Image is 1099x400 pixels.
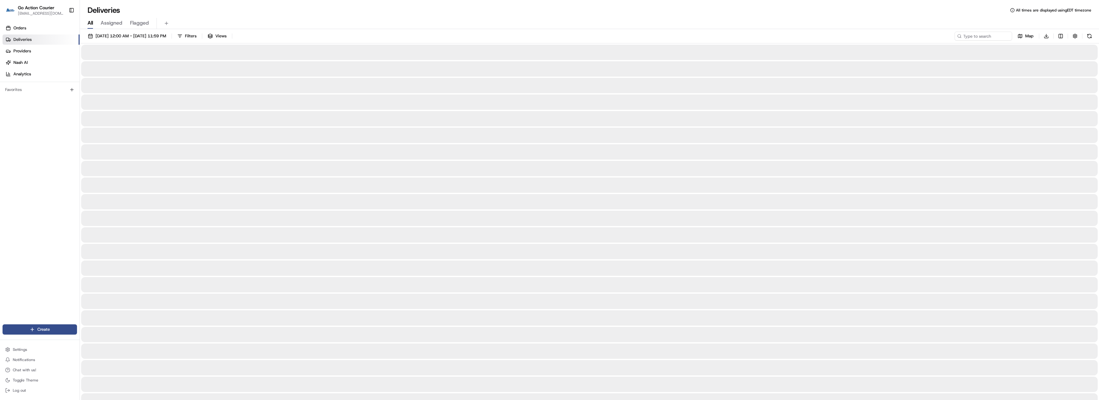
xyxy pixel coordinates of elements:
a: Analytics [3,69,80,79]
a: Nash AI [3,57,80,68]
span: Providers [13,48,31,54]
span: Chat with us! [13,367,36,373]
button: Create [3,324,77,335]
span: Toggle Theme [13,378,38,383]
a: Providers [3,46,80,56]
span: Map [1025,33,1034,39]
span: Analytics [13,71,31,77]
button: Refresh [1085,32,1094,41]
button: Chat with us! [3,366,77,374]
span: Assigned [101,19,122,27]
span: Create [37,327,50,332]
button: Map [1015,32,1036,41]
span: [DATE] 12:00 AM - [DATE] 11:59 PM [96,33,166,39]
span: Nash AI [13,60,28,65]
button: Toggle Theme [3,376,77,385]
button: Filters [174,32,199,41]
button: Settings [3,345,77,354]
span: Log out [13,388,26,393]
button: Notifications [3,355,77,364]
div: Favorites [3,85,77,95]
span: Settings [13,347,27,352]
span: Flagged [130,19,149,27]
button: Log out [3,386,77,395]
a: Orders [3,23,80,33]
span: All times are displayed using EDT timezone [1016,8,1091,13]
button: Go Action Courier [18,4,54,11]
button: [DATE] 12:00 AM - [DATE] 11:59 PM [85,32,169,41]
span: All [88,19,93,27]
input: Type to search [955,32,1012,41]
img: Go Action Courier [5,8,15,12]
h1: Deliveries [88,5,120,15]
button: Views [205,32,229,41]
span: Orders [13,25,26,31]
span: Deliveries [13,37,32,42]
a: Deliveries [3,34,80,45]
span: Views [215,33,227,39]
span: Filters [185,33,196,39]
button: [EMAIL_ADDRESS][DOMAIN_NAME] [18,11,64,16]
button: Go Action CourierGo Action Courier[EMAIL_ADDRESS][DOMAIN_NAME] [3,3,66,18]
span: Notifications [13,357,35,362]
